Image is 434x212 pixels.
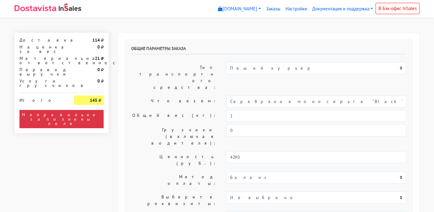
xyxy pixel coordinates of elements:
label: Выберите реквизиты: [127,192,221,209]
div: Перевод выручки [15,67,69,76]
strong: 145 [90,97,97,103]
label: Общий вес (кг): [127,110,221,122]
strong: 114 [92,37,100,43]
label: Тип транспортного средства: [127,62,221,93]
a: Настройки [283,3,310,15]
label: Ценность (руб.): [127,151,221,169]
label: Что везем: [127,95,221,107]
div: Неправильно заполнены поля [19,110,104,128]
a: В Бэк-офис InSales [376,3,420,14]
label: Грузчики (включая водителя): [127,124,221,149]
div: Услуги грузчиков [15,79,69,88]
a: [DOMAIN_NAME] [215,3,263,15]
strong: 21 [95,55,100,61]
div: Наценка за вес [15,45,69,54]
strong: 0 [97,67,100,72]
a: Документация и поддержка [310,3,376,15]
h6: Общие параметры заказа [131,46,406,54]
strong: 0 [97,44,100,50]
div: Материальная ответственность [15,56,69,65]
div: Итого [19,95,65,102]
div: Доставка [15,38,69,42]
img: Dostavista - срочная курьерская служба доставки [14,5,56,11]
strong: 0 [97,78,100,84]
label: Метод оплаты: [127,171,221,189]
a: Заказы [263,3,283,15]
img: InSales [59,3,81,11]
